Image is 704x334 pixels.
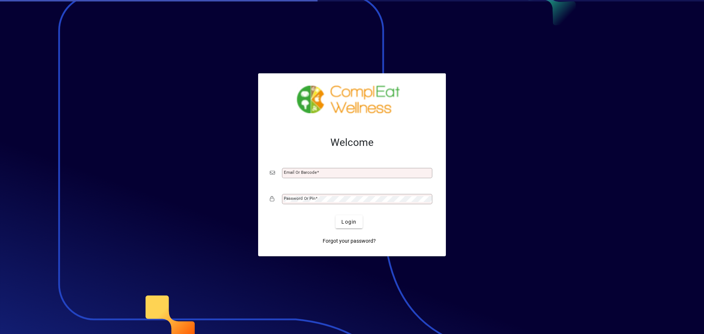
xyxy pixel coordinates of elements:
a: Forgot your password? [320,234,379,247]
mat-label: Email or Barcode [284,170,317,175]
mat-label: Password or Pin [284,196,315,201]
h2: Welcome [270,136,434,149]
span: Forgot your password? [323,237,376,245]
span: Login [341,218,356,226]
button: Login [335,215,362,228]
